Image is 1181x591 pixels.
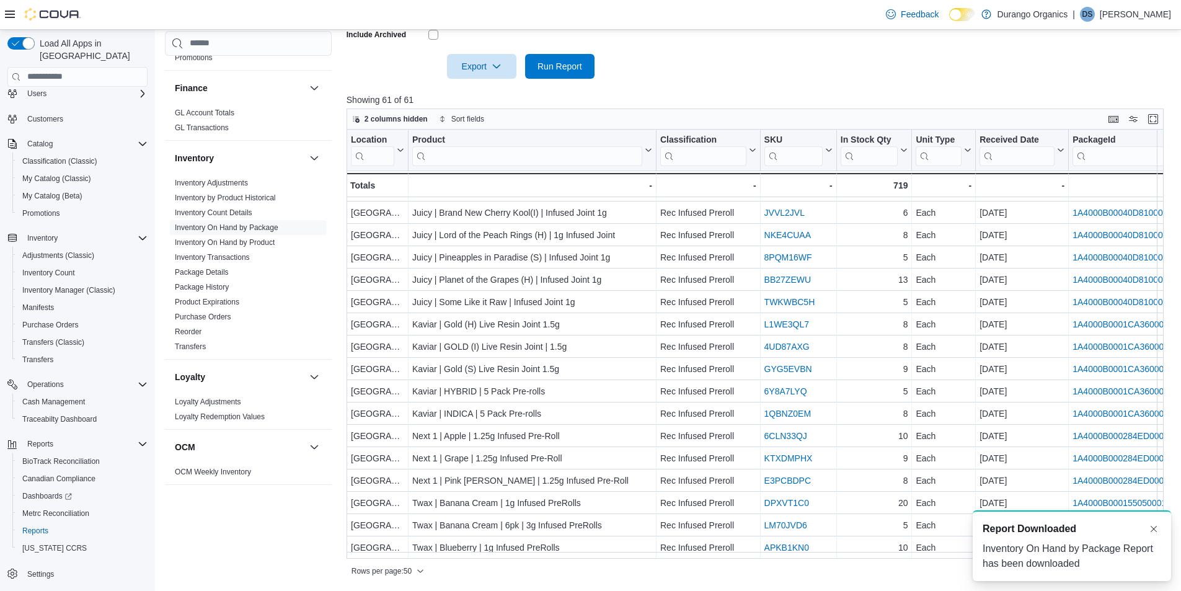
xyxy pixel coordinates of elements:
span: Cash Management [22,397,85,407]
button: Manifests [12,299,153,316]
a: JVVL2JVL [764,208,804,218]
span: Product Expirations [175,297,239,307]
div: Each [916,250,971,265]
span: Settings [27,569,54,579]
div: - [916,178,971,193]
a: Promotions [175,53,213,62]
button: Purchase Orders [12,316,153,334]
span: Reorder [175,327,201,337]
a: Settings [22,567,59,582]
span: Inventory Manager (Classic) [17,283,148,298]
span: Promotions [22,208,60,218]
a: L1WE3QL7 [764,319,808,329]
button: Cash Management [12,393,153,411]
a: Cash Management [17,394,90,409]
span: Inventory Manager (Classic) [22,285,115,295]
div: Product [412,134,642,146]
a: DPXVT1C0 [764,498,808,508]
span: Customers [22,111,148,127]
a: Metrc Reconciliation [17,506,94,521]
button: Users [2,85,153,102]
span: Settings [22,566,148,581]
span: GL Transactions [175,123,229,133]
div: - [412,178,652,193]
a: Transfers [175,342,206,351]
a: KTXDMPHX [764,453,812,463]
div: [GEOGRAPHIC_DATA] [351,339,404,354]
span: Traceabilty Dashboard [22,414,97,424]
div: Each [916,339,971,354]
span: Adjustments (Classic) [17,248,148,263]
span: Metrc Reconciliation [17,506,148,521]
div: Each [916,205,971,220]
div: 5 [841,295,908,309]
a: Inventory Manager (Classic) [17,283,120,298]
p: [PERSON_NAME] [1100,7,1171,22]
span: BioTrack Reconciliation [17,454,148,469]
div: Each [916,228,971,242]
button: Enter fullscreen [1146,112,1161,127]
a: BB27ZEWU [764,275,810,285]
a: E3PCBDPC [764,476,810,486]
span: Catalog [27,139,53,149]
a: LM70JVD6 [764,520,807,530]
span: Transfers (Classic) [22,337,84,347]
a: Traceabilty Dashboard [17,412,102,427]
span: My Catalog (Beta) [22,191,82,201]
div: Classification [660,134,746,166]
span: Dark Mode [949,21,950,22]
div: Rec Infused Preroll [660,339,756,354]
button: Inventory [307,151,322,166]
span: Cash Management [17,394,148,409]
span: Sort fields [451,114,484,124]
span: Purchase Orders [175,312,231,322]
a: Package History [175,283,229,291]
a: 6CLN33QJ [764,431,807,441]
div: Unit Type [916,134,962,166]
button: Canadian Compliance [12,470,153,487]
img: Cova [25,8,81,20]
div: Unit Type [916,134,962,146]
span: Rows per page : 50 [352,566,412,576]
div: Rec Infused Preroll [660,362,756,376]
a: My Catalog (Beta) [17,189,87,203]
span: [US_STATE] CCRS [22,543,87,553]
div: Juicy | Planet of the Grapes (H) | Infused Joint 1g [412,272,652,287]
div: [GEOGRAPHIC_DATA] [351,183,404,198]
button: Catalog [2,135,153,153]
div: SKU URL [764,134,822,166]
div: Classification [660,134,746,146]
button: Metrc Reconciliation [12,505,153,522]
span: Canadian Compliance [17,471,148,486]
a: Promotions [17,206,65,221]
button: Transfers [12,351,153,368]
div: Totals [350,178,404,193]
div: In Stock Qty [841,134,898,166]
div: 5 [841,250,908,265]
button: OCM [307,440,322,455]
a: 4UD87AXG [764,342,809,352]
div: Inventory [165,176,332,359]
div: Kaviar | GOLD (I) Live Resin Joint | 1.5g [412,339,652,354]
a: Transfers (Classic) [17,335,89,350]
a: Adjustments (Classic) [17,248,99,263]
a: Canadian Compliance [17,471,100,486]
button: Transfers (Classic) [12,334,153,351]
button: Received Date [980,134,1064,166]
div: SKU [764,134,822,146]
span: Feedback [901,8,939,20]
div: Rec Infused Preroll [660,228,756,242]
button: BioTrack Reconciliation [12,453,153,470]
a: Package Details [175,268,229,277]
h3: Finance [175,82,208,94]
a: Inventory Count Details [175,208,252,217]
button: Users [22,86,51,101]
h3: Loyalty [175,371,205,383]
a: Inventory On Hand by Product [175,238,275,247]
div: Juicy | Brand New Cherry Kool(I) | Infused Joint 1g [412,205,652,220]
span: My Catalog (Classic) [17,171,148,186]
button: Adjustments (Classic) [12,247,153,264]
h3: OCM [175,441,195,453]
a: Inventory Transactions [175,253,250,262]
